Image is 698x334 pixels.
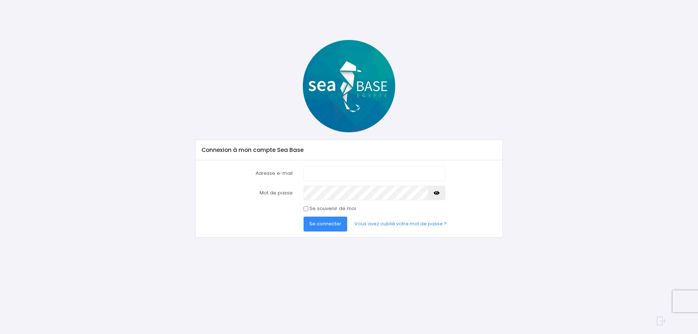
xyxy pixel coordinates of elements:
label: Mot de passe [196,186,298,200]
a: Vous avez oublié votre mot de passe ? [349,217,453,231]
span: Se connecter [309,220,341,227]
label: Adresse e-mail [196,166,298,181]
div: Connexion à mon compte Sea Base [196,140,502,160]
button: Se connecter [304,217,347,231]
label: Se souvenir de moi [309,205,356,212]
